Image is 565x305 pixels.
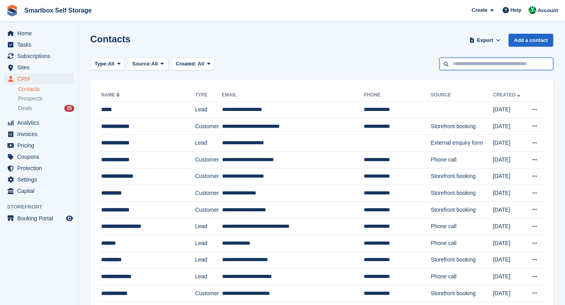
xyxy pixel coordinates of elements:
a: menu [4,51,74,62]
span: Booking Portal [17,213,64,224]
span: Pricing [17,140,64,151]
a: menu [4,174,74,185]
td: Storefront booking [431,285,493,302]
span: Subscriptions [17,51,64,62]
td: Customer [195,151,222,168]
td: Phone call [431,235,493,252]
td: Customer [195,285,222,302]
button: Export [468,34,502,47]
td: Customer [195,168,222,185]
span: Capital [17,185,64,196]
span: Created: [176,61,197,67]
button: Created: All [171,58,215,71]
span: Deals [18,105,32,112]
td: Storefront booking [431,202,493,218]
td: [DATE] [493,168,525,185]
td: [DATE] [493,151,525,168]
span: Tasks [17,39,64,50]
a: menu [4,39,74,50]
a: Preview store [65,214,74,223]
td: Customer [195,202,222,218]
span: All [151,60,158,68]
a: Created [493,92,521,98]
a: Deals 25 [18,104,74,113]
a: menu [4,28,74,39]
td: [DATE] [493,218,525,235]
span: All [108,60,115,68]
span: Invoices [17,129,64,140]
a: Prospects [18,94,74,103]
td: [DATE] [493,202,525,218]
a: Add a contact [508,34,553,47]
td: External enquiry form [431,135,493,152]
td: Phone call [431,218,493,235]
a: Name [101,92,121,98]
a: menu [4,62,74,73]
button: Type: All [90,58,125,71]
span: Storefront [7,203,78,211]
a: menu [4,163,74,174]
td: [DATE] [493,285,525,302]
a: Smartbox Self Storage [21,4,95,17]
td: Phone call [431,269,493,285]
span: Sites [17,62,64,73]
span: Create [472,6,487,14]
span: Coupons [17,151,64,162]
td: Lead [195,269,222,285]
th: Type [195,89,222,102]
span: Protection [17,163,64,174]
td: [DATE] [493,269,525,285]
td: Lead [195,135,222,152]
span: Settings [17,174,64,185]
td: Lead [195,235,222,252]
td: [DATE] [493,252,525,269]
h1: Contacts [90,34,131,44]
span: CRM [17,73,64,84]
a: menu [4,117,74,128]
td: [DATE] [493,135,525,152]
td: Storefront booking [431,252,493,269]
a: menu [4,129,74,140]
a: menu [4,213,74,224]
div: 25 [64,105,74,112]
td: [DATE] [493,185,525,202]
td: Lead [195,252,222,269]
td: Storefront booking [431,168,493,185]
td: [DATE] [493,235,525,252]
img: Elinor Shepherd [529,6,536,14]
td: Phone call [431,151,493,168]
span: All [198,61,204,67]
td: Lead [195,218,222,235]
td: [DATE] [493,118,525,135]
td: [DATE] [493,102,525,118]
a: menu [4,140,74,151]
a: menu [4,151,74,162]
td: Lead [195,102,222,118]
td: Customer [195,185,222,202]
span: Type: [95,60,108,68]
span: Analytics [17,117,64,128]
span: Source: [132,60,151,68]
th: Phone [364,89,431,102]
span: Export [477,36,493,44]
th: Source [431,89,493,102]
td: Storefront booking [431,118,493,135]
span: Help [510,6,521,14]
td: Customer [195,118,222,135]
img: stora-icon-8386f47178a22dfd0bd8f6a31ec36ba5ce8667c1dd55bd0f319d3a0aa187defe.svg [6,5,18,16]
th: Email [222,89,364,102]
span: Account [538,7,558,15]
span: Prospects [18,95,42,102]
button: Source: All [128,58,168,71]
a: Contacts [18,85,74,93]
a: menu [4,73,74,84]
span: Home [17,28,64,39]
td: Storefront booking [431,185,493,202]
a: menu [4,185,74,196]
